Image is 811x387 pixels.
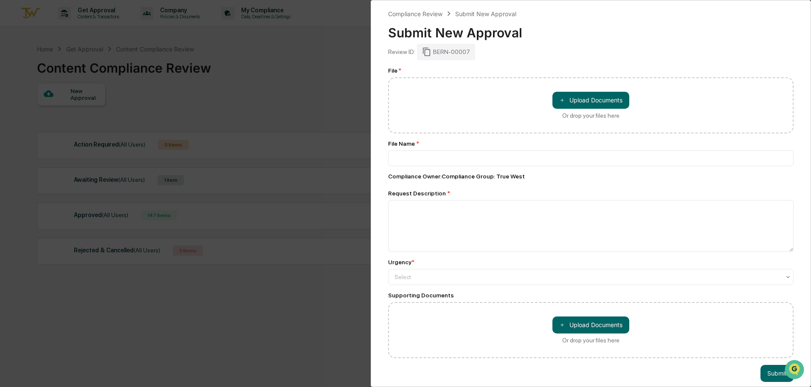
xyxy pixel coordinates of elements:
div: Or drop your files here [562,112,620,119]
div: Supporting Documents [388,292,794,299]
div: Request Description [388,190,794,197]
div: Submit New Approval [455,10,516,17]
iframe: Open customer support [784,359,807,382]
div: BERN-00007 [417,44,475,60]
a: 🖐️Preclearance [5,104,58,119]
span: Pylon [84,144,103,150]
div: 🗄️ [62,108,68,115]
span: Preclearance [17,107,55,116]
div: File [388,67,794,74]
div: We're available if you need us! [29,73,107,80]
a: 🔎Data Lookup [5,120,57,135]
button: Or drop your files here [552,316,629,333]
span: ＋ [559,96,565,104]
a: 🗄️Attestations [58,104,109,119]
span: Attestations [70,107,105,116]
div: Or drop your files here [562,337,620,344]
div: 🖐️ [8,108,15,115]
img: 1746055101610-c473b297-6a78-478c-a979-82029cc54cd1 [8,65,24,80]
span: ＋ [559,321,565,329]
button: Start new chat [144,68,155,78]
div: 🔎 [8,124,15,131]
div: Urgency [388,259,414,266]
div: File Name [388,140,794,147]
p: How can we help? [8,18,155,31]
button: Submit [760,365,794,382]
a: Powered byPylon [60,144,103,150]
div: Review ID: [388,48,415,55]
div: Submit New Approval [388,18,794,40]
div: Compliance Owner : Compliance Group: True West [388,173,794,180]
div: Compliance Review [388,10,442,17]
span: Data Lookup [17,123,54,132]
button: Or drop your files here [552,92,629,109]
div: Start new chat [29,65,139,73]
